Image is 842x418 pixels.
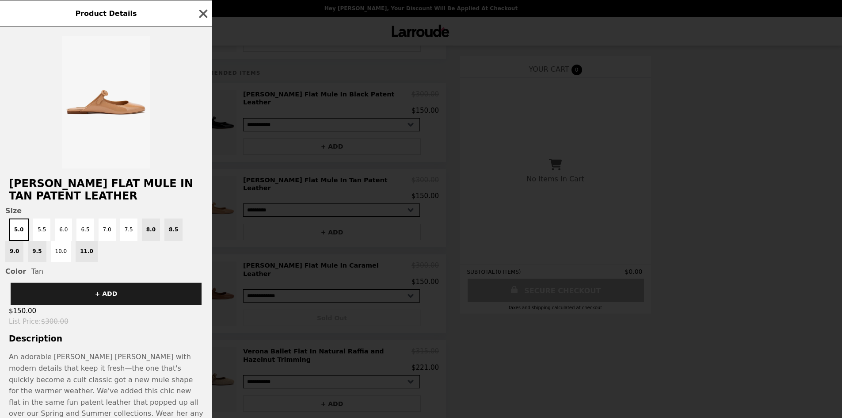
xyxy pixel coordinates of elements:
button: 10.0 [51,241,72,262]
span: Size [5,207,207,215]
span: Color [5,267,26,276]
button: 5.0 [9,219,29,241]
img: 5.0 / Tan [62,36,150,169]
button: + ADD [11,283,202,305]
div: Tan [5,267,207,276]
button: 7.5 [120,219,137,241]
button: 6.5 [76,219,94,241]
span: Product Details [75,9,137,18]
button: 5.5 [33,219,50,241]
button: 6.0 [55,219,72,241]
span: $300.00 [41,318,69,326]
button: 7.0 [99,219,116,241]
